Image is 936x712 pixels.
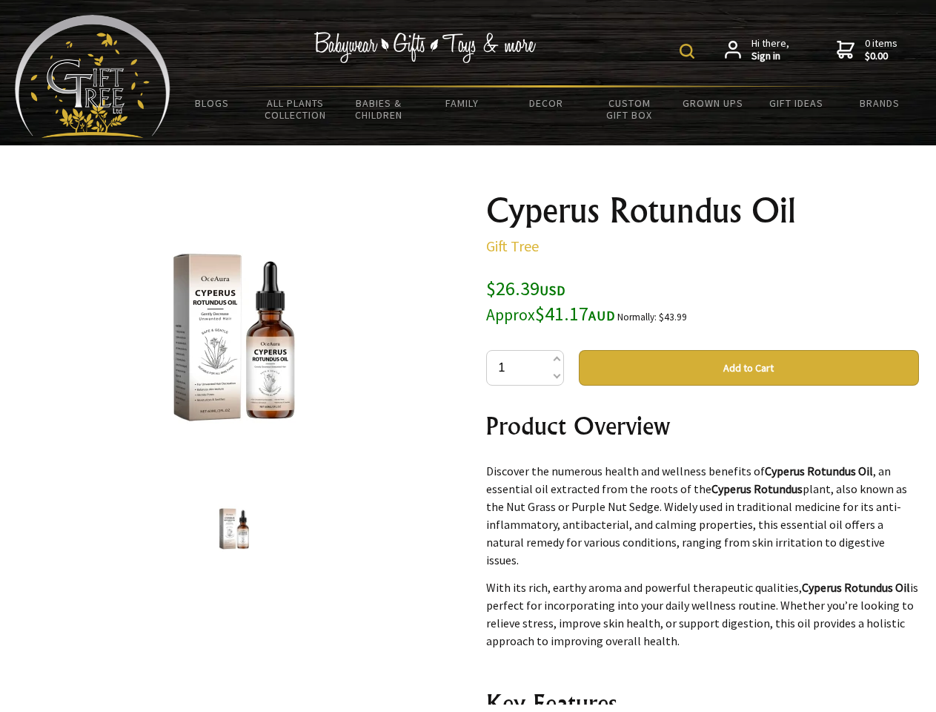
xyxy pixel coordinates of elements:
[486,305,535,325] small: Approx
[838,88,922,119] a: Brands
[486,408,919,444] h2: Product Overview
[540,282,565,299] span: USD
[314,32,537,63] img: Babywear - Gifts - Toys & more
[486,237,539,255] a: Gift Tree
[421,88,505,119] a: Family
[15,15,170,138] img: Babyware - Gifts - Toys and more...
[765,464,873,478] strong: Cyperus Rotundus Oil
[751,37,789,63] span: Hi there,
[671,88,754,119] a: Grown Ups
[486,276,615,326] span: $26.39 $41.17
[680,44,694,59] img: product search
[504,88,588,119] a: Decor
[119,222,350,453] img: Cyperus Rotundus Oil
[588,88,671,131] a: Custom Gift Box
[711,481,803,496] strong: Cyperus Rotundus
[206,501,262,557] img: Cyperus Rotundus Oil
[865,50,897,63] strong: $0.00
[754,88,838,119] a: Gift Ideas
[751,50,789,63] strong: Sign in
[337,88,421,131] a: Babies & Children
[170,88,254,119] a: BLOGS
[865,36,897,63] span: 0 items
[617,311,687,323] small: Normally: $43.99
[802,580,910,595] strong: Cyperus Rotundus Oil
[486,193,919,228] h1: Cyperus Rotundus Oil
[486,462,919,569] p: Discover the numerous health and wellness benefits of , an essential oil extracted from the roots...
[579,350,919,386] button: Add to Cart
[254,88,338,131] a: All Plants Collection
[837,37,897,63] a: 0 items$0.00
[588,307,615,324] span: AUD
[725,37,789,63] a: Hi there,Sign in
[486,578,919,650] p: With its rich, earthy aroma and powerful therapeutic qualities, is perfect for incorporating into...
